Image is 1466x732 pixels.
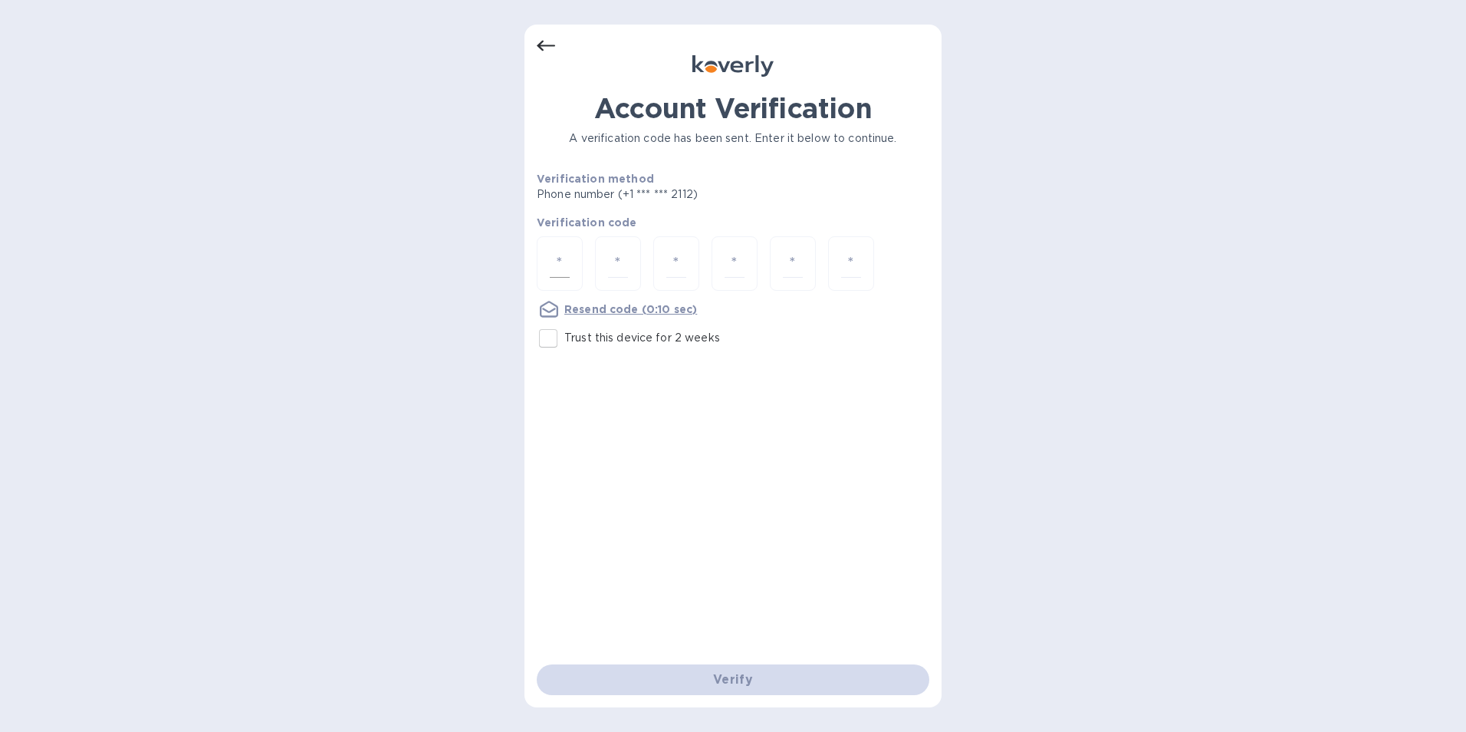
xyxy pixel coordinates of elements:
p: A verification code has been sent. Enter it below to continue. [537,130,929,147]
h1: Account Verification [537,92,929,124]
p: Verification code [537,215,929,230]
p: Trust this device for 2 weeks [564,330,720,346]
p: Phone number (+1 *** *** 2112) [537,186,815,203]
u: Resend code (0:10 sec) [564,303,697,315]
b: Verification method [537,173,654,185]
